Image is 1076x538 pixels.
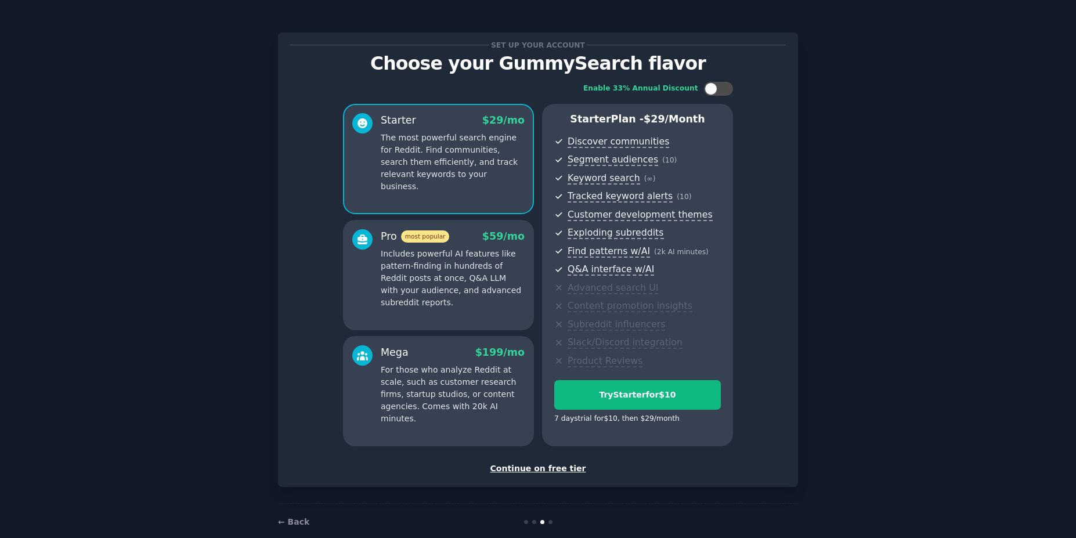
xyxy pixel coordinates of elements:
[482,230,525,242] span: $ 59 /mo
[489,39,587,51] span: Set up your account
[568,355,642,367] span: Product Reviews
[290,53,786,74] p: Choose your GummySearch flavor
[568,136,669,148] span: Discover communities
[381,229,449,244] div: Pro
[568,282,658,294] span: Advanced search UI
[568,319,665,331] span: Subreddit influencers
[568,172,640,185] span: Keyword search
[278,517,309,526] a: ← Back
[644,113,705,125] span: $ 29 /month
[290,463,786,475] div: Continue on free tier
[568,337,683,349] span: Slack/Discord integration
[381,345,409,360] div: Mega
[568,227,663,239] span: Exploding subreddits
[554,112,721,127] p: Starter Plan -
[568,154,658,166] span: Segment audiences
[568,209,713,221] span: Customer development themes
[381,113,416,128] div: Starter
[475,346,525,358] span: $ 199 /mo
[554,380,721,410] button: TryStarterfor$10
[568,263,654,276] span: Q&A interface w/AI
[677,193,691,201] span: ( 10 )
[583,84,698,94] div: Enable 33% Annual Discount
[644,175,656,183] span: ( ∞ )
[381,364,525,425] p: For those who analyze Reddit at scale, such as customer research firms, startup studios, or conte...
[381,132,525,193] p: The most powerful search engine for Reddit. Find communities, search them efficiently, and track ...
[568,300,692,312] span: Content promotion insights
[482,114,525,126] span: $ 29 /mo
[654,248,709,256] span: ( 2k AI minutes )
[554,414,680,424] div: 7 days trial for $10 , then $ 29 /month
[568,245,650,258] span: Find patterns w/AI
[662,156,677,164] span: ( 10 )
[381,248,525,309] p: Includes powerful AI features like pattern-finding in hundreds of Reddit posts at once, Q&A LLM w...
[568,190,673,203] span: Tracked keyword alerts
[401,230,450,243] span: most popular
[555,389,720,401] div: Try Starter for $10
